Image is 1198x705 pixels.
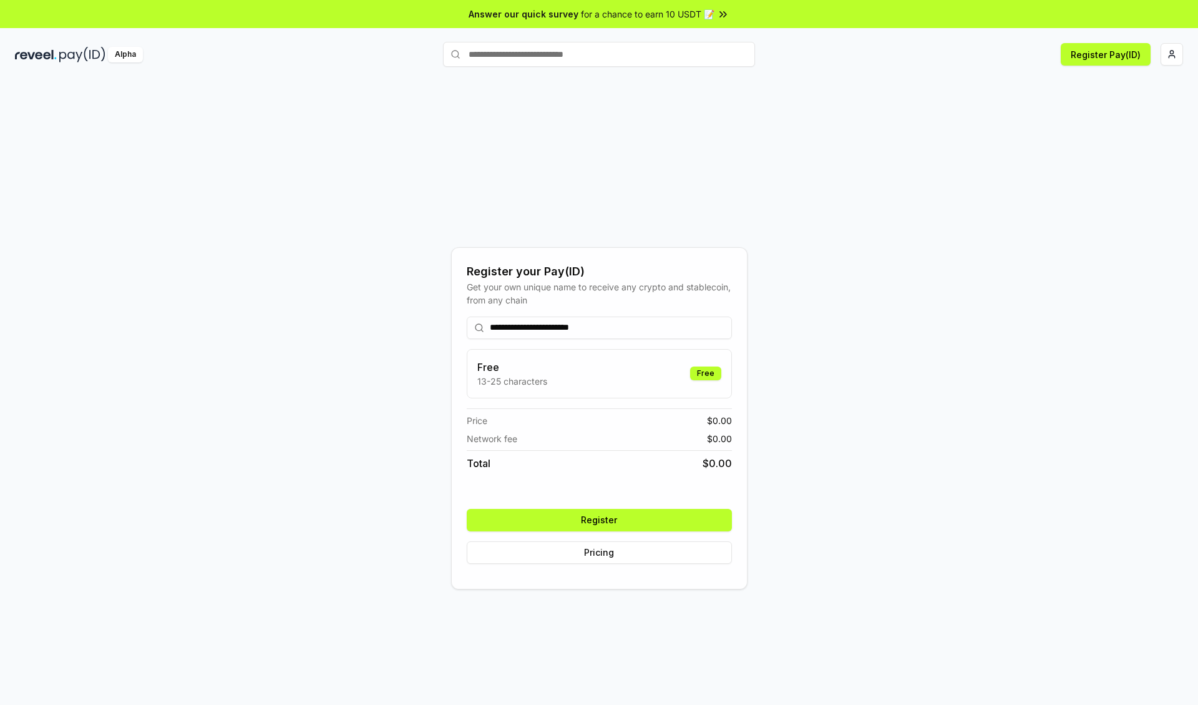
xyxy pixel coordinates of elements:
[477,360,547,375] h3: Free
[59,47,105,62] img: pay_id
[108,47,143,62] div: Alpha
[703,456,732,471] span: $ 0.00
[581,7,714,21] span: for a chance to earn 10 USDT 📝
[467,509,732,531] button: Register
[707,414,732,427] span: $ 0.00
[1061,43,1151,66] button: Register Pay(ID)
[469,7,578,21] span: Answer our quick survey
[467,456,490,471] span: Total
[467,414,487,427] span: Price
[467,280,732,307] div: Get your own unique name to receive any crypto and stablecoin, from any chain
[707,432,732,445] span: $ 0.00
[467,541,732,564] button: Pricing
[15,47,57,62] img: reveel_dark
[467,432,517,445] span: Network fee
[467,263,732,280] div: Register your Pay(ID)
[477,375,547,388] p: 13-25 characters
[690,367,721,380] div: Free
